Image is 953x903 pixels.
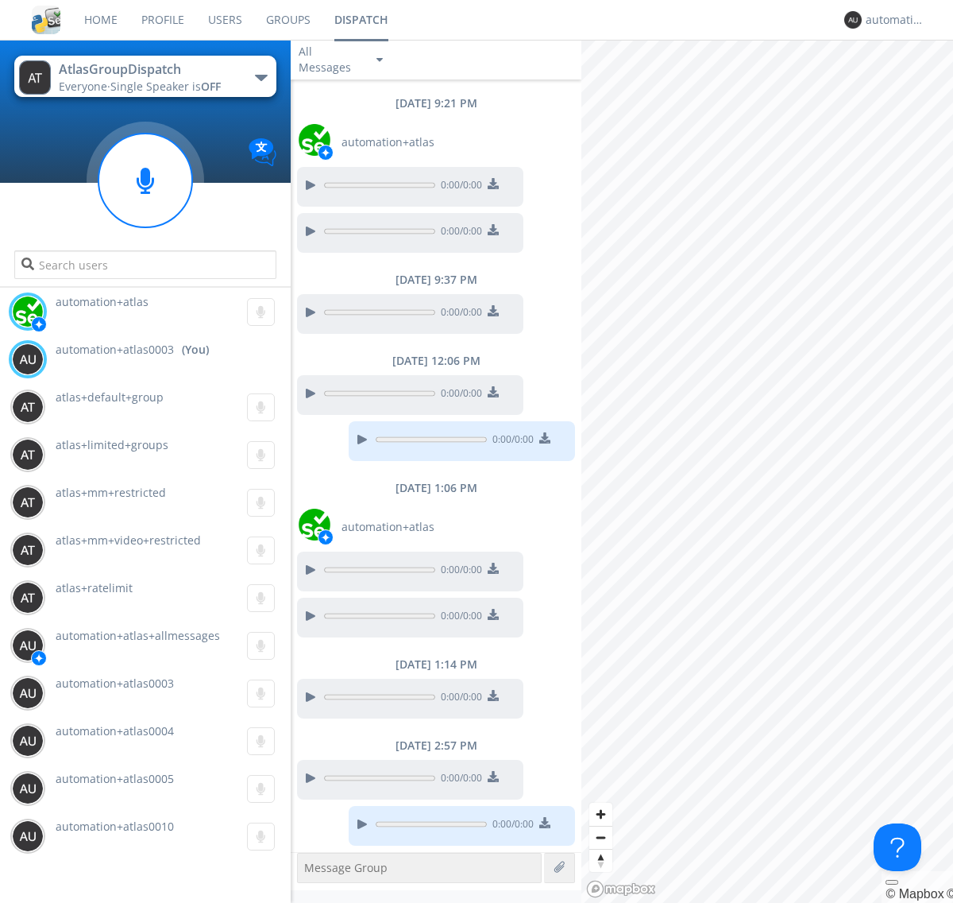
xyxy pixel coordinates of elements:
[435,178,482,196] span: 0:00 / 0:00
[12,343,44,375] img: 373638.png
[376,58,383,62] img: caret-down-sm.svg
[12,391,44,423] img: 373638.png
[110,79,221,94] span: Single Speaker is
[488,771,499,782] img: download media button
[299,44,362,76] div: All Messages
[12,820,44,852] img: 373638.png
[488,178,499,189] img: download media button
[435,690,482,707] span: 0:00 / 0:00
[539,432,550,444] img: download media button
[56,533,201,548] span: atlas+mm+video+restricted
[874,824,921,871] iframe: Toggle Customer Support
[844,11,862,29] img: 373638.png
[56,676,174,691] span: automation+atlas0003
[32,6,60,34] img: cddb5a64eb264b2086981ab96f4c1ba7
[589,803,612,826] button: Zoom in
[488,609,499,620] img: download media button
[12,534,44,566] img: 373638.png
[435,224,482,242] span: 0:00 / 0:00
[291,480,581,496] div: [DATE] 1:06 PM
[201,79,221,94] span: OFF
[12,439,44,471] img: 373638.png
[59,60,237,79] div: AtlasGroupDispatch
[12,677,44,709] img: 373638.png
[59,79,237,95] div: Everyone ·
[341,519,434,535] span: automation+atlas
[56,628,220,643] span: automation+atlas+allmessages
[56,437,168,452] span: atlas+limited+groups
[299,124,330,156] img: d2d01cd9b4174d08988066c6d424eccd
[435,563,482,580] span: 0:00 / 0:00
[12,725,44,757] img: 373638.png
[291,272,581,288] div: [DATE] 9:37 PM
[435,305,482,323] span: 0:00 / 0:00
[56,771,174,786] span: automation+atlas0005
[488,690,499,701] img: download media button
[249,138,276,166] img: Translation enabled
[14,250,276,279] input: Search users
[866,12,925,28] div: automation+atlas0003
[56,389,164,405] span: atlas+default+group
[487,817,534,835] span: 0:00 / 0:00
[488,386,499,397] img: download media button
[12,630,44,661] img: 373638.png
[291,738,581,754] div: [DATE] 2:57 PM
[299,509,330,541] img: d2d01cd9b4174d08988066c6d424eccd
[291,353,581,369] div: [DATE] 12:06 PM
[56,485,166,500] span: atlas+mm+restricted
[14,56,276,97] button: AtlasGroupDispatchEveryone·Single Speaker isOFF
[589,849,612,872] button: Reset bearing to north
[885,887,943,901] a: Mapbox
[56,723,174,738] span: automation+atlas0004
[56,819,174,834] span: automation+atlas0010
[589,826,612,849] button: Zoom out
[586,880,656,898] a: Mapbox logo
[487,432,534,450] span: 0:00 / 0:00
[12,296,44,327] img: d2d01cd9b4174d08988066c6d424eccd
[182,342,209,358] div: (You)
[291,95,581,111] div: [DATE] 9:21 PM
[12,486,44,518] img: 373638.png
[12,582,44,614] img: 373638.png
[56,580,133,595] span: atlas+ratelimit
[488,224,499,235] img: download media button
[56,342,174,358] span: automation+atlas0003
[488,563,499,574] img: download media button
[19,60,51,95] img: 373638.png
[435,386,482,404] span: 0:00 / 0:00
[56,294,149,309] span: automation+atlas
[539,817,550,828] img: download media button
[435,609,482,626] span: 0:00 / 0:00
[341,134,434,150] span: automation+atlas
[435,771,482,789] span: 0:00 / 0:00
[291,657,581,672] div: [DATE] 1:14 PM
[488,305,499,316] img: download media button
[885,880,898,885] button: Toggle attribution
[12,773,44,804] img: 373638.png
